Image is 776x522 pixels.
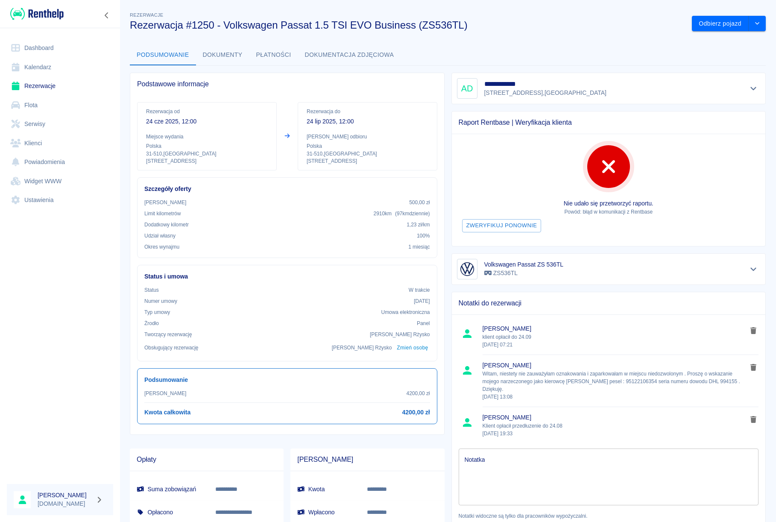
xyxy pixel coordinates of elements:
[144,221,189,229] p: Dodatkowy kilometr
[370,331,430,338] p: [PERSON_NAME] Rżysko
[137,508,202,516] h6: Opłacono
[459,299,759,308] span: Notatki do rezerwacji
[7,172,113,191] a: Widget WWW
[483,393,747,401] p: [DATE] 13:08
[144,390,186,397] p: [PERSON_NAME]
[417,232,430,240] p: 100%
[7,134,113,153] a: Klienci
[137,485,202,493] h6: Suma zobowiązań
[38,491,92,499] h6: [PERSON_NAME]
[459,208,759,216] p: Powód: błąd w komunikacji z Rentbase
[144,331,192,338] p: Tworzący rezerwację
[307,117,428,126] p: 24 lip 2025, 12:00
[483,422,747,437] p: Klient opłacił przedłuzenie do 24.08
[483,361,747,370] span: [PERSON_NAME]
[484,269,563,278] p: ZS536TL
[144,243,179,251] p: Okres wynajmu
[144,185,430,194] h6: Szczegóły oferty
[38,499,92,508] p: [DOMAIN_NAME]
[100,10,113,21] button: Zwiń nawigację
[402,408,430,417] h6: 4200,00 zł
[408,243,430,251] p: 1 miesiąc
[747,82,761,94] button: Pokaż szczegóły
[407,390,430,397] p: 4200,00 zł
[7,38,113,58] a: Dashboard
[459,199,759,208] p: Nie udało się przetworzyć raportu.
[144,232,176,240] p: Udział własny
[144,344,199,352] p: Obsługujący rezerwację
[484,260,563,269] h6: Volkswagen Passat ZS 536TL
[409,286,430,294] p: W trakcie
[7,152,113,172] a: Powiadomienia
[332,344,392,352] p: [PERSON_NAME] Rżysko
[747,263,761,275] button: Pokaż szczegóły
[374,210,430,217] p: 2910 km
[483,324,747,333] span: [PERSON_NAME]
[457,78,477,99] div: AD
[459,261,476,278] img: Image
[747,414,760,425] button: delete note
[297,455,437,464] span: [PERSON_NAME]
[297,508,353,516] h6: Wpłacono
[747,325,760,336] button: delete note
[144,408,190,417] h6: Kwota całkowita
[7,96,113,115] a: Flota
[307,158,428,165] p: [STREET_ADDRESS]
[130,19,685,31] h3: Rezerwacja #1250 - Volkswagen Passat 1.5 TSI EVO Business (ZS536TL)
[144,320,159,327] p: Żrodło
[249,45,298,65] button: Płatności
[7,114,113,134] a: Serwisy
[483,341,747,349] p: [DATE] 07:21
[144,375,430,384] h6: Podsumowanie
[146,117,268,126] p: 24 cze 2025, 12:00
[692,16,749,32] button: Odbierz pojazd
[10,7,64,21] img: Renthelp logo
[146,133,268,141] p: Miejsce wydania
[307,150,428,158] p: 31-510 , [GEOGRAPHIC_DATA]
[395,342,430,354] button: Zmień osobę
[146,150,268,158] p: 31-510 , [GEOGRAPHIC_DATA]
[130,12,163,18] span: Rezerwacje
[749,16,766,32] button: drop-down
[459,118,759,127] span: Raport Rentbase | Weryfikacja klienta
[307,142,428,150] p: Polska
[395,211,430,217] span: ( 97 km dziennie )
[146,108,268,115] p: Rezerwacja od
[137,80,437,88] span: Podstawowe informacje
[407,221,430,229] p: 1,23 zł /km
[747,362,760,373] button: delete note
[7,76,113,96] a: Rezerwacje
[144,199,186,206] p: [PERSON_NAME]
[483,413,747,422] span: [PERSON_NAME]
[7,58,113,77] a: Kalendarz
[483,333,747,349] p: klient opłacił do 24.09
[462,219,542,232] button: Zweryfikuj ponownie
[7,191,113,210] a: Ustawienia
[144,308,170,316] p: Typ umowy
[307,133,428,141] p: [PERSON_NAME] odbioru
[144,210,181,217] p: Limit kilometrów
[144,272,430,281] h6: Status i umowa
[137,455,277,464] span: Opłaty
[146,142,268,150] p: Polska
[196,45,249,65] button: Dokumenty
[409,199,430,206] p: 500,00 zł
[130,45,196,65] button: Podsumowanie
[417,320,430,327] p: Panel
[297,485,353,493] h6: Kwota
[414,297,430,305] p: [DATE]
[144,286,159,294] p: Status
[144,297,177,305] p: Numer umowy
[483,370,747,401] p: Witam, niestety nie zauważyłam oznakowania i zaparkowałam w miejscu niedozwolonym . Proszę o wska...
[7,7,64,21] a: Renthelp logo
[483,430,747,437] p: [DATE] 19:33
[146,158,268,165] p: [STREET_ADDRESS]
[381,308,430,316] p: Umowa elektroniczna
[307,108,428,115] p: Rezerwacja do
[459,512,759,520] p: Notatki widoczne są tylko dla pracowników wypożyczalni.
[298,45,401,65] button: Dokumentacja zdjęciowa
[484,88,606,97] p: [STREET_ADDRESS] , [GEOGRAPHIC_DATA]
